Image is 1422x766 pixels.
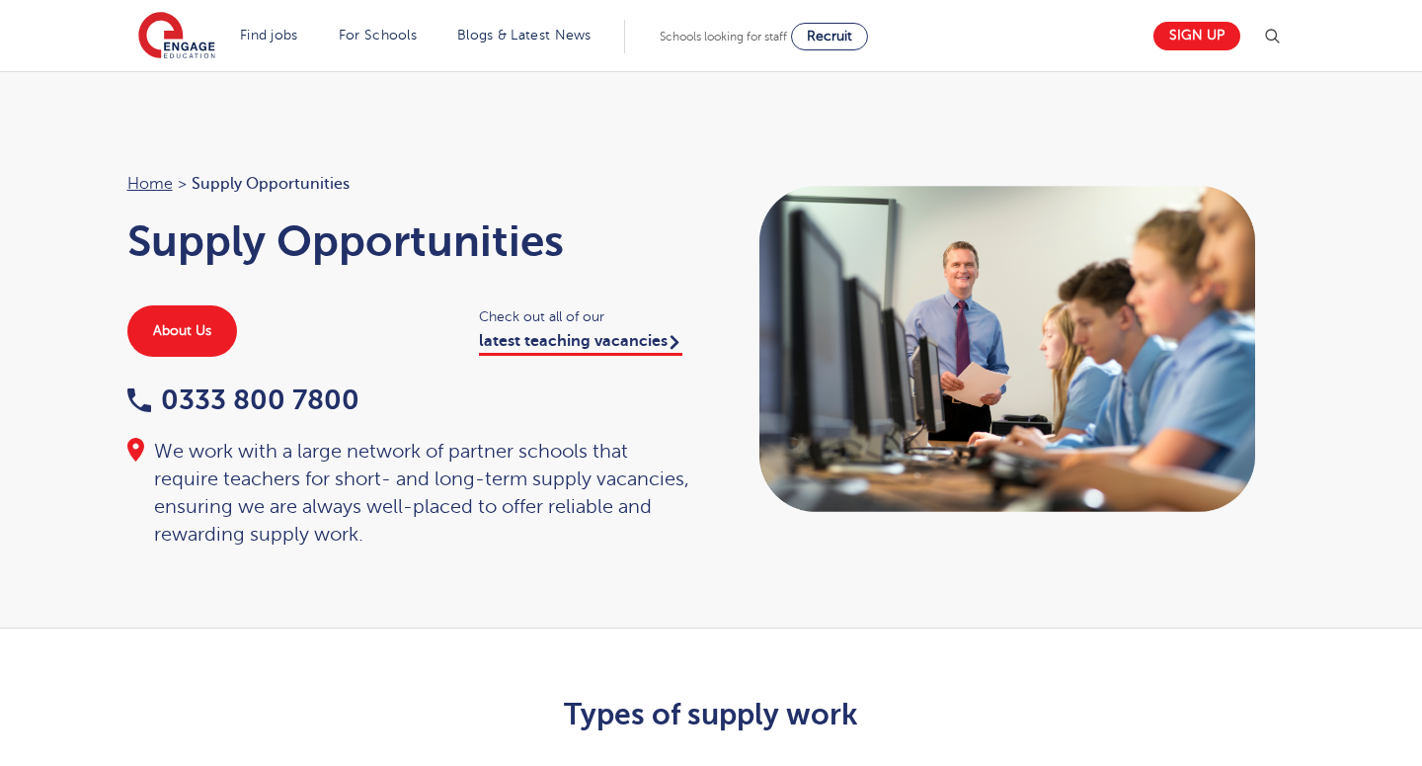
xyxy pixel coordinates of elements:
[127,171,692,197] nav: breadcrumb
[479,305,691,328] span: Check out all of our
[138,12,215,61] img: Engage Education
[127,305,237,357] a: About Us
[240,28,298,43] a: Find jobs
[178,175,187,193] span: >
[457,28,592,43] a: Blogs & Latest News
[192,171,350,197] span: Supply Opportunities
[127,438,692,549] div: We work with a large network of partner schools that require teachers for short- and long-term su...
[660,30,787,43] span: Schools looking for staff
[339,28,417,43] a: For Schools
[807,29,852,43] span: Recruit
[127,216,692,266] h1: Supply Opportunities
[127,384,359,415] a: 0333 800 7800
[127,175,173,193] a: Home
[1153,22,1240,50] a: Sign up
[479,332,682,356] a: latest teaching vacancies
[791,23,868,50] a: Recruit
[227,698,1196,731] h2: Types of supply work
